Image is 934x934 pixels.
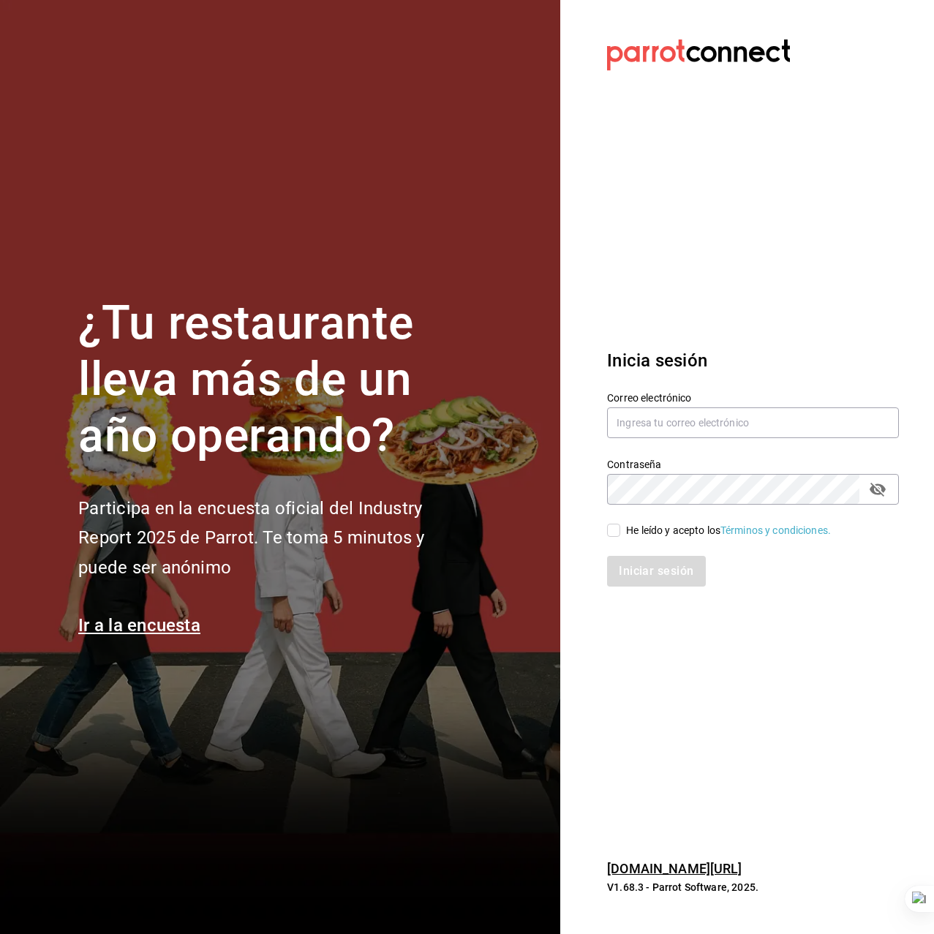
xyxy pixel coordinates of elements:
[607,861,742,876] a: [DOMAIN_NAME][URL]
[78,615,200,636] a: Ir a la encuesta
[607,347,899,374] h3: Inicia sesión
[626,523,831,538] div: He leído y acepto los
[78,295,473,464] h1: ¿Tu restaurante lleva más de un año operando?
[865,477,890,502] button: passwordField
[607,407,899,438] input: Ingresa tu correo electrónico
[607,459,899,470] label: Contraseña
[720,524,831,536] a: Términos y condiciones.
[78,494,473,583] h2: Participa en la encuesta oficial del Industry Report 2025 de Parrot. Te toma 5 minutos y puede se...
[607,393,899,403] label: Correo electrónico
[607,880,899,895] p: V1.68.3 - Parrot Software, 2025.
